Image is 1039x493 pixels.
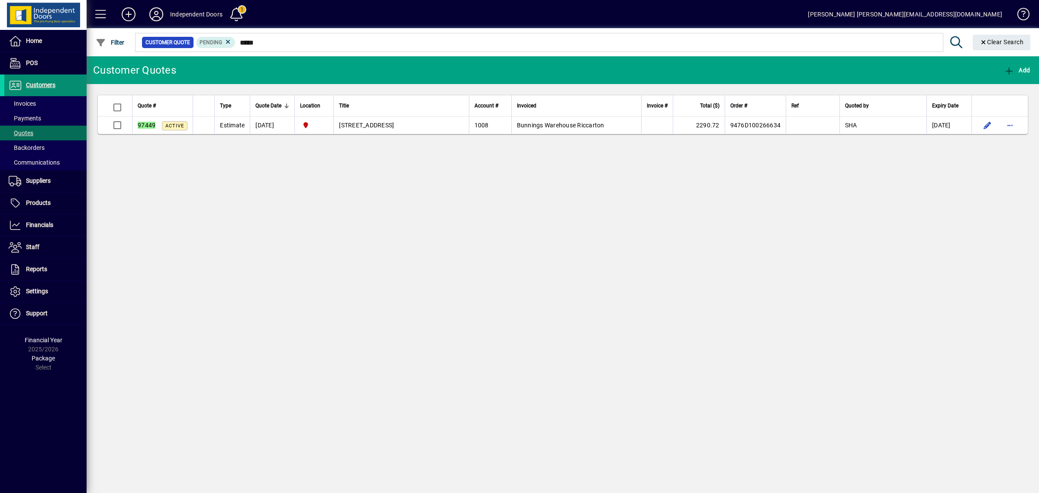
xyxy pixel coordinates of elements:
div: [PERSON_NAME] [PERSON_NAME][EMAIL_ADDRESS][DOMAIN_NAME] [808,7,1002,21]
span: 9476D100266634 [730,122,781,129]
div: Quote # [138,101,187,110]
a: Backorders [4,140,87,155]
div: Quote Date [255,101,289,110]
span: Suppliers [26,177,51,184]
span: Communications [9,159,60,166]
div: Title [339,101,463,110]
a: Settings [4,281,87,302]
span: SHA [845,122,857,129]
span: Products [26,199,51,206]
button: Filter [94,35,127,50]
a: Home [4,30,87,52]
span: 1008 [474,122,489,129]
span: Bunnings Warehouse Riccarton [517,122,604,129]
td: [DATE] [926,117,971,134]
span: Financial Year [25,337,62,344]
span: Pending [200,39,222,45]
span: Expiry Date [932,101,958,110]
div: Order # [730,101,781,110]
span: [STREET_ADDRESS] [339,122,394,129]
span: Type [220,101,231,110]
a: Staff [4,237,87,258]
span: Filter [96,39,125,46]
button: Clear [973,35,1031,50]
span: Account # [474,101,498,110]
a: Quotes [4,126,87,140]
div: Invoiced [517,101,636,110]
span: Financials [26,221,53,228]
span: Invoices [9,100,36,107]
span: Order # [730,101,747,110]
div: Expiry Date [932,101,966,110]
span: Customer Quote [145,38,190,47]
div: Customer Quotes [93,63,176,77]
a: Support [4,303,87,324]
span: Invoice # [647,101,668,110]
span: Settings [26,288,48,295]
span: Ref [791,101,799,110]
a: Payments [4,111,87,126]
span: Quote Date [255,101,281,110]
a: Invoices [4,96,87,111]
a: POS [4,52,87,74]
span: Quote # [138,101,156,110]
span: Location [300,101,320,110]
button: Add [115,6,142,22]
button: Edit [981,118,994,132]
button: Profile [142,6,170,22]
span: Payments [9,115,41,122]
span: Clear Search [980,39,1024,45]
a: Financials [4,214,87,236]
div: Ref [791,101,834,110]
a: Communications [4,155,87,170]
span: Customers [26,81,55,88]
div: Quoted by [845,101,921,110]
span: Title [339,101,349,110]
a: Knowledge Base [1011,2,1028,30]
span: Total ($) [700,101,720,110]
a: Suppliers [4,170,87,192]
div: Account # [474,101,506,110]
span: Staff [26,243,39,250]
button: More options [1003,118,1017,132]
span: Quotes [9,130,33,136]
div: Location [300,101,328,110]
span: Quoted by [845,101,869,110]
span: Add [1004,67,1030,74]
button: Add [1002,62,1032,78]
span: Backorders [9,144,45,151]
a: Reports [4,259,87,280]
mat-chip: Pending Status: Pending [196,37,236,48]
a: Products [4,192,87,214]
span: Support [26,310,48,317]
span: Package [32,355,55,362]
span: Active [165,123,184,129]
span: POS [26,59,38,66]
span: Reports [26,266,47,272]
span: Christchurch [300,120,328,130]
span: Estimate [220,122,245,129]
em: 97449 [138,122,155,129]
td: 2290.72 [673,117,725,134]
span: Home [26,37,42,44]
td: [DATE] [250,117,294,134]
div: Independent Doors [170,7,223,21]
span: Invoiced [517,101,536,110]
